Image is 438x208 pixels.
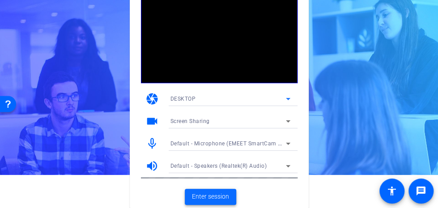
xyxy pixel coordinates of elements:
[145,159,159,173] mat-icon: volume_up
[170,163,267,169] span: Default - Speakers (Realtek(R) Audio)
[170,140,334,147] span: Default - Microphone (EMEET SmartCam Nova 4K) (328f:00af)
[170,118,210,124] span: Screen Sharing
[170,96,196,102] span: DESKTOP
[145,115,159,128] mat-icon: videocam
[416,186,426,196] mat-icon: message
[185,189,236,205] button: Enter session
[145,92,159,106] mat-icon: camera
[387,186,397,196] mat-icon: accessibility
[192,192,229,201] span: Enter session
[145,137,159,150] mat-icon: mic_none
